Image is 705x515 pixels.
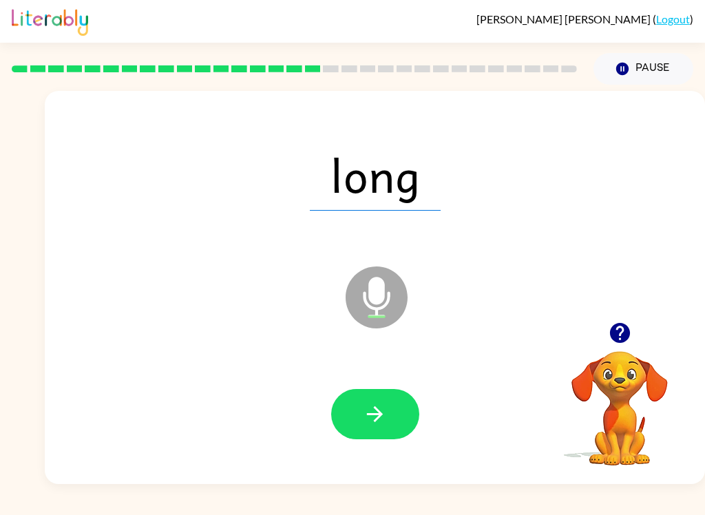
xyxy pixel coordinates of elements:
[476,12,693,25] div: ( )
[593,53,693,85] button: Pause
[656,12,690,25] a: Logout
[310,139,441,211] span: long
[476,12,653,25] span: [PERSON_NAME] [PERSON_NAME]
[551,330,688,467] video: Your browser must support playing .mp4 files to use Literably. Please try using another browser.
[12,6,88,36] img: Literably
